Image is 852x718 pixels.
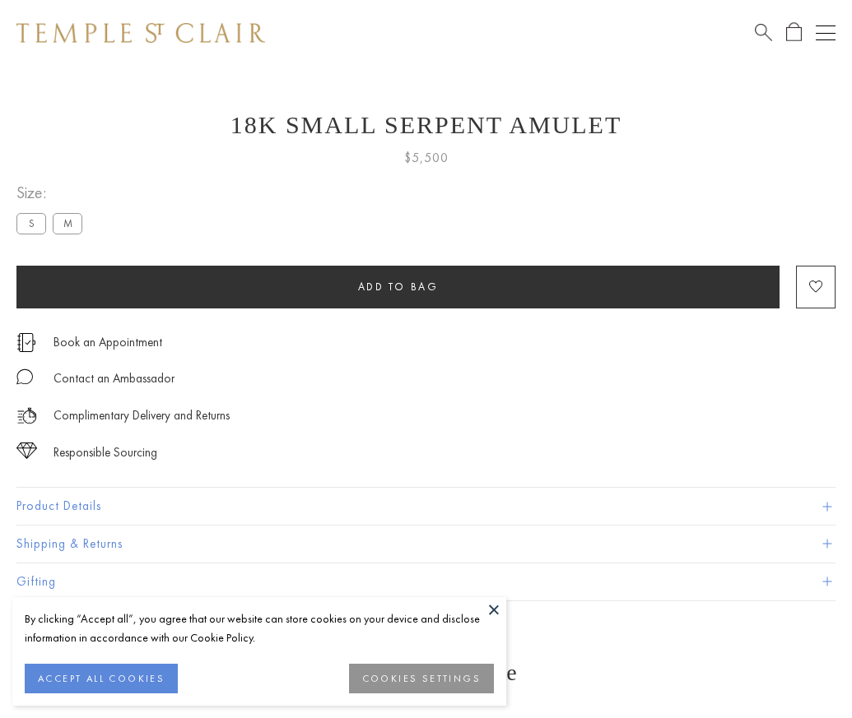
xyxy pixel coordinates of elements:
img: icon_delivery.svg [16,405,37,426]
div: Contact an Ambassador [54,368,175,389]
span: Add to bag [358,280,439,294]
button: Gifting [16,563,836,600]
button: ACCEPT ALL COOKIES [25,664,178,693]
span: $5,500 [404,147,449,169]
img: MessageIcon-01_2.svg [16,368,33,385]
div: By clicking “Accept all”, you agree that our website can store cookies on your device and disclos... [25,609,494,647]
label: S [16,213,46,234]
img: Temple St. Clair [16,23,265,43]
div: Responsible Sourcing [54,442,157,463]
button: Product Details [16,488,836,525]
a: Book an Appointment [54,333,162,351]
span: Size: [16,179,89,206]
button: Shipping & Returns [16,526,836,563]
img: icon_sourcing.svg [16,442,37,459]
a: Open Shopping Bag [786,22,802,43]
button: Add to bag [16,266,780,308]
p: Complimentary Delivery and Returns [54,405,230,426]
label: M [53,213,82,234]
a: Search [755,22,772,43]
img: icon_appointment.svg [16,333,36,352]
button: Open navigation [816,23,836,43]
h1: 18K Small Serpent Amulet [16,111,836,139]
button: COOKIES SETTINGS [349,664,494,693]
